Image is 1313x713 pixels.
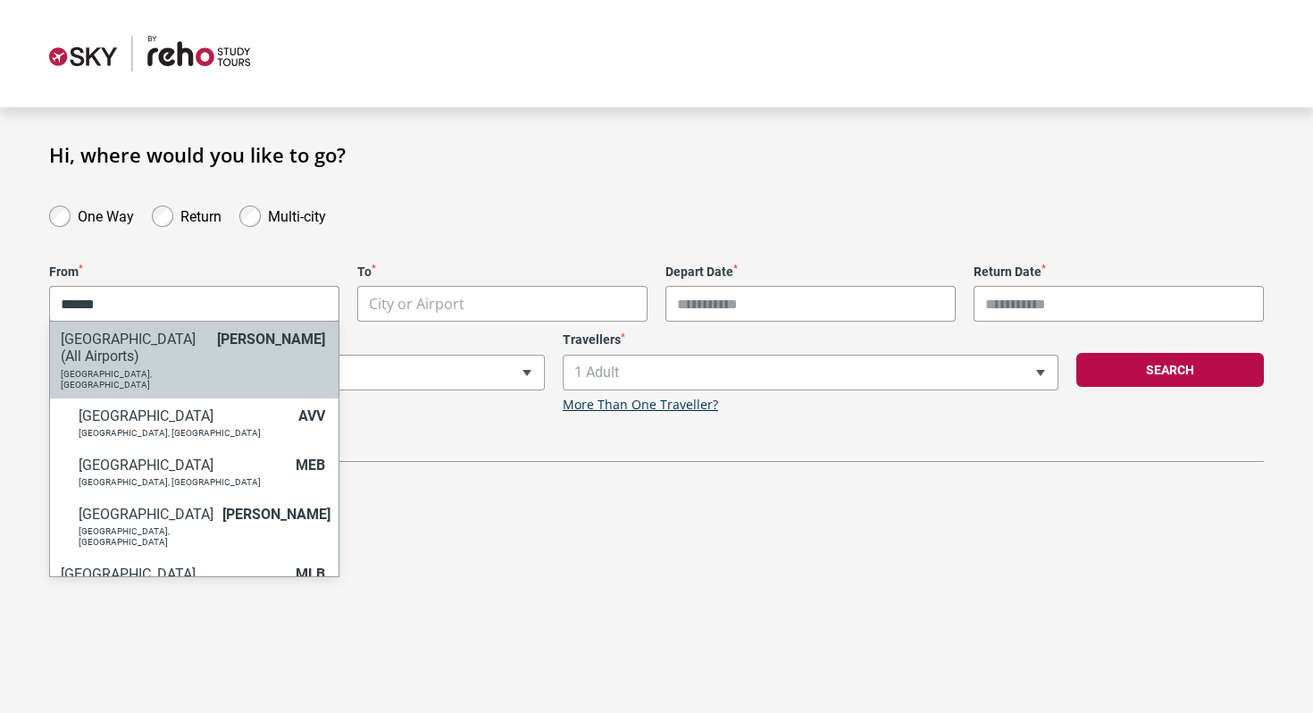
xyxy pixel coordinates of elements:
span: MEB [296,457,325,474]
p: [GEOGRAPHIC_DATA], [GEOGRAPHIC_DATA] [79,477,287,488]
label: Multi-city [268,204,326,225]
p: [GEOGRAPHIC_DATA], [GEOGRAPHIC_DATA] [79,526,213,548]
span: City or Airport [369,294,464,314]
label: From [49,264,339,280]
h6: [GEOGRAPHIC_DATA] [79,506,213,523]
label: Return Date [974,264,1264,280]
p: [GEOGRAPHIC_DATA], [GEOGRAPHIC_DATA] [79,428,289,439]
h6: [GEOGRAPHIC_DATA] [79,407,289,424]
span: MLB [296,566,325,583]
h1: Hi, where would you like to go? [49,143,1264,166]
span: 1 Adult [563,355,1058,390]
span: [PERSON_NAME] [217,331,325,348]
p: [GEOGRAPHIC_DATA], [GEOGRAPHIC_DATA] [61,369,208,390]
span: City or Airport [49,286,339,322]
h6: [GEOGRAPHIC_DATA] [61,566,287,583]
span: AVV [298,407,325,424]
a: More Than One Traveller? [563,398,718,413]
label: Depart Date [665,264,956,280]
button: Search [1076,353,1264,387]
input: Search [50,286,339,322]
label: Return [180,204,222,225]
span: City or Airport [358,287,647,322]
span: [PERSON_NAME] [222,506,330,523]
label: Travellers [563,332,1058,348]
span: 1 Adult [564,356,1058,390]
h6: [GEOGRAPHIC_DATA] (All Airports) [61,331,208,365]
label: One Way [78,204,134,225]
label: To [357,264,648,280]
h6: [GEOGRAPHIC_DATA] [79,457,287,474]
span: City or Airport [357,286,648,322]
